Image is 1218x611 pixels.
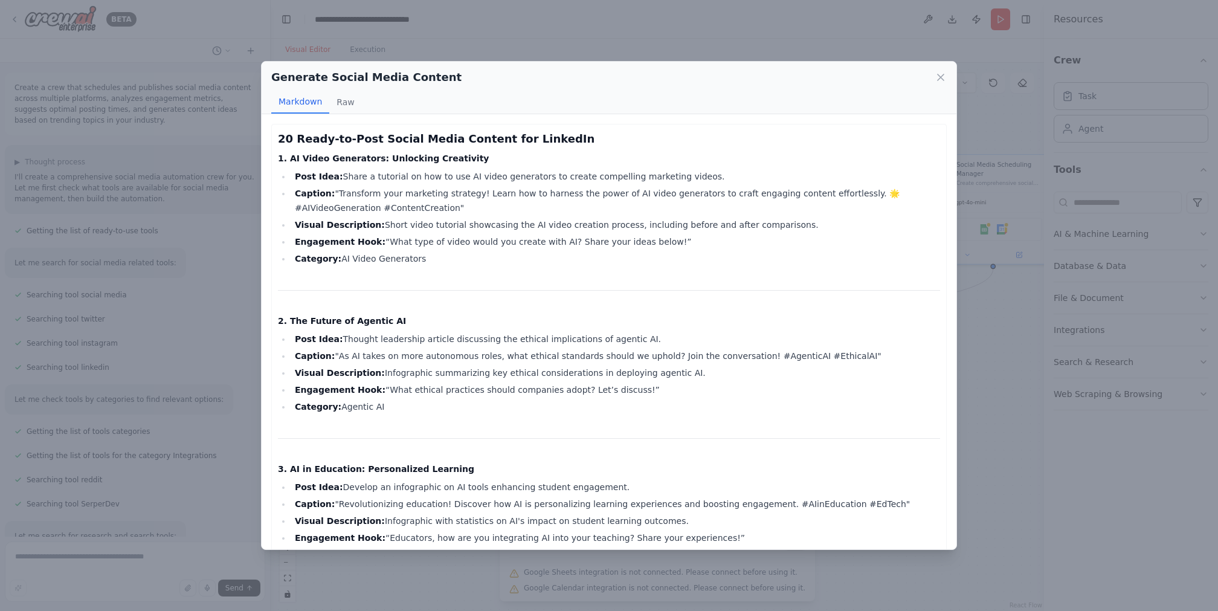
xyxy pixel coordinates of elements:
[295,368,385,378] strong: Visual Description:
[291,548,940,562] li: AI for Education
[295,533,385,543] strong: Engagement Hook:
[295,499,335,509] strong: Caption:
[295,516,385,526] strong: Visual Description:
[291,218,940,232] li: Short video tutorial showcasing the AI video creation process, including before and after compari...
[295,254,341,263] strong: Category:
[295,237,385,247] strong: Engagement Hook:
[291,234,940,249] li: “What type of video would you create with AI? Share your ideas below!”
[291,514,940,528] li: Infographic with statistics on AI's impact on student learning outcomes.
[291,186,940,215] li: "Transform your marketing strategy! Learn how to harness the power of AI video generators to craf...
[295,334,343,344] strong: Post Idea:
[291,332,940,346] li: Thought leadership article discussing the ethical implications of agentic AI.
[291,480,940,494] li: Develop an infographic on AI tools enhancing student engagement.
[295,172,343,181] strong: Post Idea:
[295,189,335,198] strong: Caption:
[291,531,940,545] li: “Educators, how are you integrating AI into your teaching? Share your experiences!”
[295,220,385,230] strong: Visual Description:
[278,315,940,327] h4: 2. The Future of Agentic AI
[295,385,385,395] strong: Engagement Hook:
[295,402,341,412] strong: Category:
[271,91,329,114] button: Markdown
[271,69,462,86] h2: Generate Social Media Content
[278,463,940,475] h4: 3. AI in Education: Personalized Learning
[291,383,940,397] li: “What ethical practices should companies adopt? Let’s discuss!”
[329,91,361,114] button: Raw
[291,251,940,266] li: AI Video Generators
[278,152,940,164] h4: 1. AI Video Generators: Unlocking Creativity
[295,482,343,492] strong: Post Idea:
[291,497,940,511] li: "Revolutionizing education! Discover how AI is personalizing learning experiences and boosting en...
[291,169,940,184] li: Share a tutorial on how to use AI video generators to create compelling marketing videos.
[291,349,940,363] li: "As AI takes on more autonomous roles, what ethical standards should we uphold? Join the conversa...
[291,399,940,414] li: Agentic AI
[291,366,940,380] li: Infographic summarizing key ethical considerations in deploying agentic AI.
[278,131,940,147] h3: 20 Ready-to-Post Social Media Content for LinkedIn
[295,351,335,361] strong: Caption:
